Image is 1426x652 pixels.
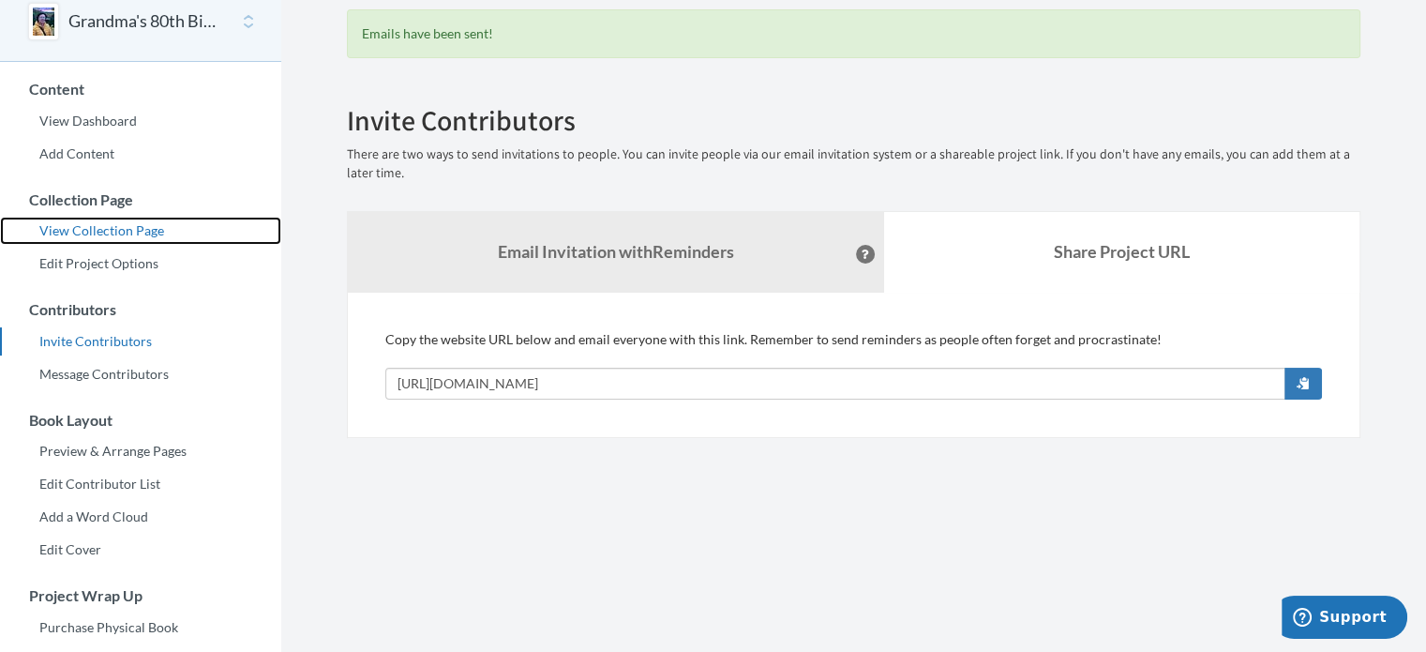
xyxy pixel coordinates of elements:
[1,587,281,604] h3: Project Wrap Up
[347,145,1360,183] p: There are two ways to send invitations to people. You can invite people via our email invitation ...
[347,9,1360,58] div: Emails have been sent!
[385,330,1322,400] div: Copy the website URL below and email everyone with this link. Remember to send reminders as peopl...
[1054,241,1190,262] b: Share Project URL
[68,9,220,34] button: Grandma's 80th Birthday
[498,241,734,262] strong: Email Invitation with Reminders
[1,81,281,98] h3: Content
[1,412,281,429] h3: Book Layout
[347,105,1360,136] h2: Invite Contributors
[1282,596,1407,643] iframe: Opens a widget where you can chat to one of our agents
[1,301,281,318] h3: Contributors
[1,191,281,208] h3: Collection Page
